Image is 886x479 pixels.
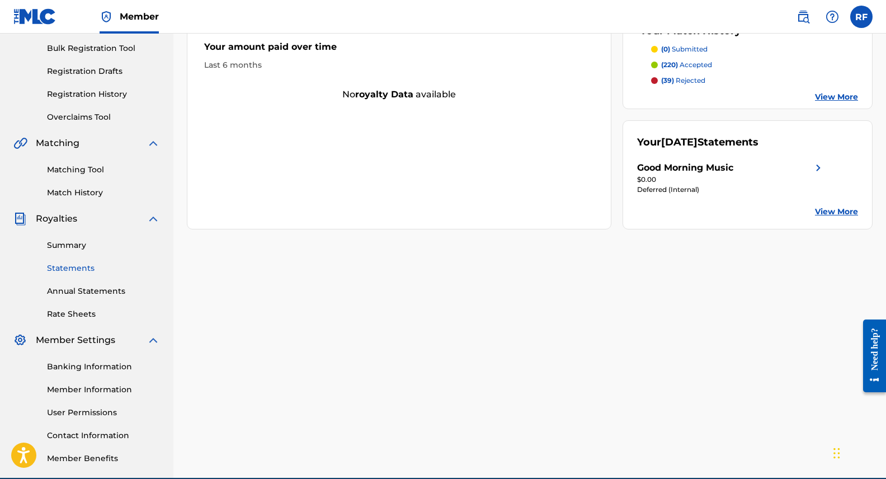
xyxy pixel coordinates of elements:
[47,285,160,297] a: Annual Statements
[797,10,810,24] img: search
[47,384,160,396] a: Member Information
[651,44,858,54] a: (0) submitted
[47,453,160,464] a: Member Benefits
[147,212,160,226] img: expand
[661,45,670,53] span: (0)
[355,89,413,100] strong: royalty data
[147,334,160,347] img: expand
[100,10,113,24] img: Top Rightsholder
[830,425,886,479] iframe: Chat Widget
[661,76,674,84] span: (39)
[815,206,858,218] a: View More
[36,137,79,150] span: Matching
[13,334,27,347] img: Member Settings
[47,361,160,373] a: Banking Information
[204,40,594,59] div: Your amount paid over time
[661,60,712,70] p: accepted
[637,161,733,175] div: Good Morning Music
[47,111,160,123] a: Overclaims Tool
[47,88,160,100] a: Registration History
[13,212,27,226] img: Royalties
[855,311,886,401] iframe: Resource Center
[826,10,839,24] img: help
[47,262,160,274] a: Statements
[833,436,840,470] div: Drag
[47,430,160,442] a: Contact Information
[651,60,858,70] a: (220) accepted
[47,65,160,77] a: Registration Drafts
[850,6,873,28] div: User Menu
[36,334,115,347] span: Member Settings
[47,407,160,419] a: User Permissions
[821,6,843,28] div: Help
[661,76,705,86] p: rejected
[637,161,825,195] a: Good Morning Musicright chevron icon$0.00Deferred (Internal)
[815,91,858,103] a: View More
[637,185,825,195] div: Deferred (Internal)
[661,44,708,54] p: submitted
[47,308,160,320] a: Rate Sheets
[13,8,56,25] img: MLC Logo
[47,187,160,199] a: Match History
[147,137,160,150] img: expand
[47,239,160,251] a: Summary
[637,175,825,185] div: $0.00
[661,136,698,148] span: [DATE]
[792,6,814,28] a: Public Search
[187,88,611,101] div: No available
[204,59,594,71] div: Last 6 months
[637,135,758,150] div: Your Statements
[812,161,825,175] img: right chevron icon
[120,10,159,23] span: Member
[47,164,160,176] a: Matching Tool
[47,43,160,54] a: Bulk Registration Tool
[661,60,678,69] span: (220)
[36,212,77,226] span: Royalties
[651,76,858,86] a: (39) rejected
[13,137,27,150] img: Matching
